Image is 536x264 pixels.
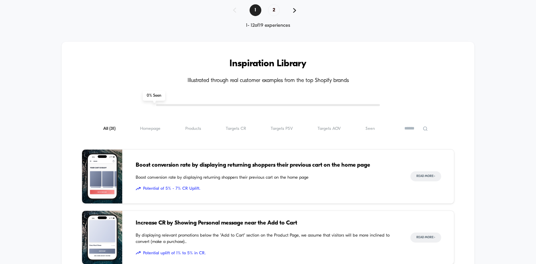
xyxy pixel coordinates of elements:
span: Targets PSV [271,126,293,131]
span: Homepage [140,126,160,131]
img: pagination forward [293,8,296,13]
span: Boost conversion rate by displaying returning shoppers their previous cart on the home page [136,161,397,170]
button: Read More> [410,233,441,243]
span: Targets AOV [318,126,341,131]
span: Seen [365,126,375,131]
h4: Illustrated through real customer examples from the top Shopify brands [82,78,454,84]
span: 1 [250,4,261,16]
span: Increase CR by Showing Personal message near the Add to Cart [136,219,397,228]
span: All [103,126,116,131]
span: Potential uplift of 1% to 5% in CR. [136,250,397,257]
div: 1 - 12 of 19 experiences [226,23,310,28]
img: Boost conversion rate by displaying returning shoppers their previous cart on the home page [82,150,122,203]
span: 0 % Seen [143,91,165,101]
span: 2 [268,4,280,16]
span: ( 31 ) [109,126,116,131]
span: Boost conversion rate by displaying returning shoppers their previous cart on the home page [136,174,397,181]
span: Potential of 5% - 7% CR Uplift. [136,185,397,192]
span: By displaying relevant promotions below the "Add to Cart" section on the Product Page, we assume ... [136,232,397,245]
span: Products [185,126,201,131]
span: Targets CR [226,126,246,131]
button: Read More> [410,171,441,181]
h3: Inspiration Library [82,59,454,69]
